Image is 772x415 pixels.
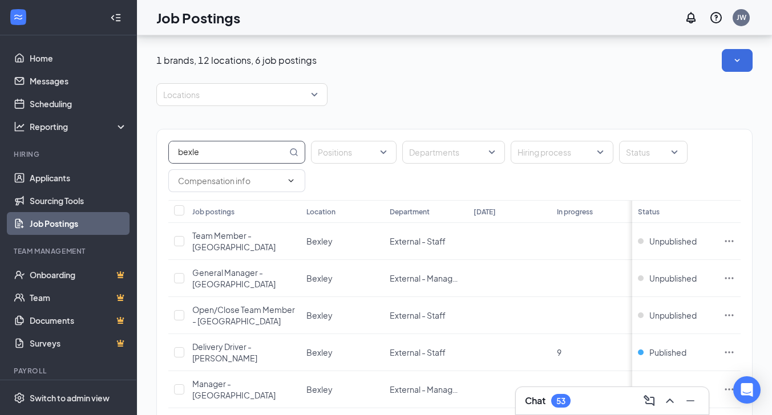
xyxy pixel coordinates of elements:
span: Open/Close Team Member - [GEOGRAPHIC_DATA] [192,304,295,326]
button: ComposeMessage [640,392,658,410]
svg: WorkstreamLogo [13,11,24,23]
span: External - Staff [390,236,446,246]
div: JW [737,13,746,22]
span: 9 [557,347,561,357]
td: Bexley [301,371,384,408]
svg: Notifications [684,11,698,25]
a: Messages [30,70,127,92]
svg: Ellipses [724,384,735,395]
button: Minimize [681,392,700,410]
svg: ChevronDown [286,176,296,185]
svg: Minimize [684,394,697,408]
th: Status [632,200,718,223]
svg: Ellipses [724,272,735,284]
a: SurveysCrown [30,332,127,355]
h3: Chat [525,394,545,407]
svg: QuestionInfo [709,11,723,25]
span: Team Member - [GEOGRAPHIC_DATA] [192,230,276,252]
a: Applicants [30,166,127,189]
span: Unpublished [649,235,697,247]
button: SmallChevronDown [722,49,753,72]
a: Sourcing Tools [30,189,127,212]
td: External - Staff [384,297,467,334]
span: External - Management [390,384,478,394]
span: Delivery Driver - [PERSON_NAME] [192,341,257,363]
button: ChevronUp [661,392,679,410]
th: [DATE] [468,200,551,223]
div: Switch to admin view [30,392,110,404]
td: External - Staff [384,334,467,371]
div: Team Management [14,246,125,256]
input: Compensation info [178,174,282,187]
span: Bexley [306,236,333,246]
svg: Settings [14,392,25,404]
a: Home [30,47,127,70]
td: Bexley [301,334,384,371]
div: Department [390,207,430,217]
span: External - Staff [390,310,446,320]
h1: Job Postings [156,8,240,27]
span: Bexley [306,347,333,357]
span: Published [649,347,686,358]
svg: ComposeMessage [642,394,656,408]
a: DocumentsCrown [30,309,127,332]
div: Reporting [30,121,128,132]
td: External - Management [384,260,467,297]
td: Bexley [301,260,384,297]
span: Bexley [306,273,333,283]
span: Unpublished [649,272,697,284]
span: External - Management [390,273,478,283]
span: Bexley [306,310,333,320]
a: OnboardingCrown [30,263,127,286]
div: Hiring [14,149,125,159]
svg: SmallChevronDown [731,55,743,66]
th: In progress [551,200,634,223]
td: External - Management [384,371,467,408]
span: External - Staff [390,347,446,357]
div: Payroll [14,366,125,376]
span: Unpublished [649,384,697,395]
a: Job Postings [30,212,127,235]
div: Location [306,207,336,217]
svg: Analysis [14,121,25,132]
a: TeamCrown [30,286,127,309]
div: Open Intercom Messenger [733,376,761,404]
span: Unpublished [649,310,697,321]
td: Bexley [301,297,384,334]
input: Search job postings [169,141,287,163]
div: Job postings [192,207,235,217]
p: 1 brands, 12 locations, 6 job postings [156,54,317,67]
svg: Collapse [110,12,122,23]
td: Bexley [301,223,384,260]
svg: Ellipses [724,235,735,247]
td: External - Staff [384,223,467,260]
svg: Ellipses [724,347,735,358]
svg: MagnifyingGlass [289,148,298,157]
span: Manager - [GEOGRAPHIC_DATA] [192,379,276,400]
svg: ChevronUp [663,394,677,408]
span: General Manager - [GEOGRAPHIC_DATA] [192,267,276,289]
a: Scheduling [30,92,127,115]
span: Bexley [306,384,333,394]
div: 53 [556,396,565,406]
svg: Ellipses [724,310,735,321]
